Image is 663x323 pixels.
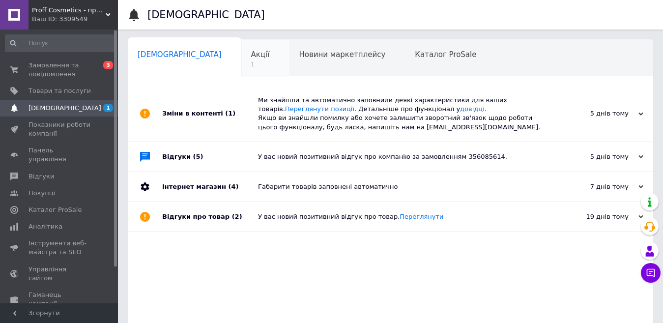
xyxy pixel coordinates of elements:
[29,189,55,198] span: Покупці
[103,104,113,112] span: 1
[193,153,203,160] span: (5)
[29,120,91,138] span: Показники роботи компанії
[258,212,545,221] div: У вас новий позитивний відгук про товар.
[29,222,62,231] span: Аналітика
[545,212,643,221] div: 19 днів тому
[232,213,242,220] span: (2)
[5,34,116,52] input: Пошук
[545,109,643,118] div: 5 днів тому
[225,110,235,117] span: (1)
[29,206,82,214] span: Каталог ProSale
[29,87,91,95] span: Товари та послуги
[400,213,443,220] a: Переглянути
[29,104,101,113] span: [DEMOGRAPHIC_DATA]
[258,182,545,191] div: Габарити товарів заповнені автоматично
[258,152,545,161] div: У вас новий позитивний відгук про компанію за замовленням 356085614.
[545,182,643,191] div: 7 днів тому
[32,6,106,15] span: Proff Cosmetics - професійна косметика провідних брендів світу
[29,172,54,181] span: Відгуки
[103,61,113,69] span: 3
[29,239,91,257] span: Інструменти веб-майстра та SEO
[641,263,661,283] button: Чат з покупцем
[251,50,270,59] span: Акції
[32,15,118,24] div: Ваш ID: 3309549
[162,202,258,232] div: Відгуки про товар
[162,172,258,202] div: Інтернет магазин
[299,50,385,59] span: Новини маркетплейсу
[545,152,643,161] div: 5 днів тому
[285,105,354,113] a: Переглянути позиції
[29,291,91,308] span: Гаманець компанії
[147,9,265,21] h1: [DEMOGRAPHIC_DATA]
[29,61,91,79] span: Замовлення та повідомлення
[258,96,545,132] div: Ми знайшли та автоматично заповнили деякі характеристики для ваших товарів. . Детальніше про функ...
[228,183,238,190] span: (4)
[251,61,270,68] span: 1
[29,146,91,164] span: Панель управління
[162,142,258,172] div: Відгуки
[29,265,91,283] span: Управління сайтом
[415,50,476,59] span: Каталог ProSale
[138,50,222,59] span: [DEMOGRAPHIC_DATA]
[162,86,258,142] div: Зміни в контенті
[460,105,485,113] a: довідці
